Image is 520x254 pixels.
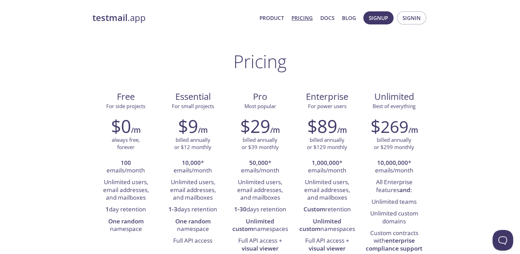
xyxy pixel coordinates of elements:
span: Signin [402,13,421,22]
span: For power users [308,103,346,109]
a: Pricing [291,13,313,22]
li: Unlimited users, email addresses, and mailboxes [299,177,355,204]
strong: One random [175,217,211,225]
strong: 10,000,000 [377,159,408,167]
li: Unlimited teams [366,196,422,208]
li: namespaces [232,216,288,235]
strong: 1-30 [234,205,246,213]
p: billed annually or $39 monthly [242,136,279,151]
li: Unlimited users, email addresses, and mailboxes [98,177,154,204]
strong: 50,000 [249,159,268,167]
li: * emails/month [232,157,288,177]
li: Full API access [165,235,221,247]
li: namespace [98,216,154,235]
span: For side projects [106,103,145,109]
p: always free, forever [112,136,140,151]
li: days retention [232,204,288,215]
strong: visual viewer [309,244,345,252]
p: billed annually or $129 monthly [307,136,347,151]
strong: 1-3 [168,205,177,213]
li: emails/month [98,157,154,177]
li: day retention [98,204,154,215]
strong: 10,000 [182,159,201,167]
strong: testmail [92,12,128,24]
span: Signup [369,13,388,22]
li: * emails/month [165,157,221,177]
span: Pro [232,91,288,103]
strong: Custom [303,205,325,213]
strong: and [399,186,410,194]
h2: $89 [307,116,337,136]
li: Unlimited users, email addresses, and mailboxes [165,177,221,204]
li: Unlimited custom domains [366,208,422,227]
h6: /m [198,124,208,136]
a: Docs [320,13,334,22]
h2: $29 [240,116,270,136]
li: namespaces [299,216,355,235]
li: All Enterprise features : [366,177,422,196]
a: Product [259,13,284,22]
strong: One random [108,217,144,225]
span: Enterprise [299,91,355,103]
li: namespace [165,216,221,235]
h2: $0 [111,116,131,136]
strong: 100 [121,159,131,167]
iframe: Help Scout Beacon - Open [493,230,513,251]
a: testmail.app [92,12,254,24]
strong: 1 [106,205,109,213]
h6: /m [408,124,418,136]
h2: $9 [178,116,198,136]
li: retention [299,204,355,215]
li: * emails/month [366,157,422,177]
span: For small projects [172,103,214,109]
h2: $ [370,116,408,136]
h6: /m [337,124,347,136]
span: 269 [380,115,408,138]
strong: visual viewer [242,244,278,252]
span: Most popular [244,103,276,109]
span: Essential [165,91,221,103]
h6: /m [131,124,141,136]
span: Unlimited [374,91,414,103]
strong: Unlimited custom [232,217,275,233]
span: Best of everything [373,103,416,109]
strong: Unlimited custom [299,217,342,233]
a: Blog [342,13,356,22]
button: Signin [397,11,426,24]
li: Unlimited users, email addresses, and mailboxes [232,177,288,204]
span: Free [98,91,154,103]
button: Signup [363,11,394,24]
h1: Pricing [233,51,287,72]
p: billed annually or $299 monthly [374,136,414,151]
strong: enterprise compliance support [366,236,422,252]
p: billed annually or $12 monthly [174,136,211,151]
li: * emails/month [299,157,355,177]
li: days retention [165,204,221,215]
strong: 1,000,000 [312,159,339,167]
h6: /m [270,124,280,136]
